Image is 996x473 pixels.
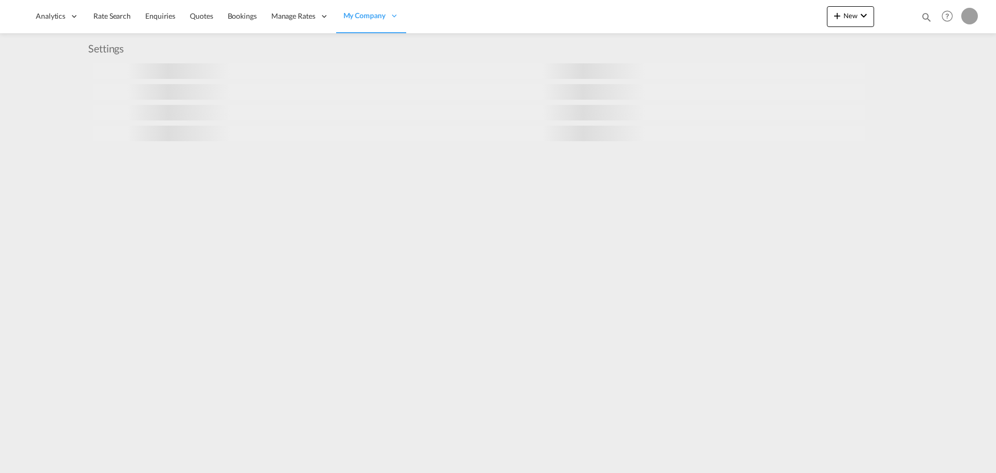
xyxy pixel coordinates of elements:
[36,11,65,21] span: Analytics
[343,10,385,21] span: My Company
[88,41,129,56] div: Settings
[938,7,961,26] div: Help
[190,11,213,20] span: Quotes
[938,7,956,25] span: Help
[145,11,175,20] span: Enquiries
[921,11,932,27] div: icon-magnify
[857,9,870,22] md-icon: icon-chevron-down
[921,11,932,23] md-icon: icon-magnify
[831,9,843,22] md-icon: icon-plus 400-fg
[831,11,870,20] span: New
[228,11,257,20] span: Bookings
[93,11,131,20] span: Rate Search
[271,11,315,21] span: Manage Rates
[827,6,874,27] button: icon-plus 400-fgNewicon-chevron-down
